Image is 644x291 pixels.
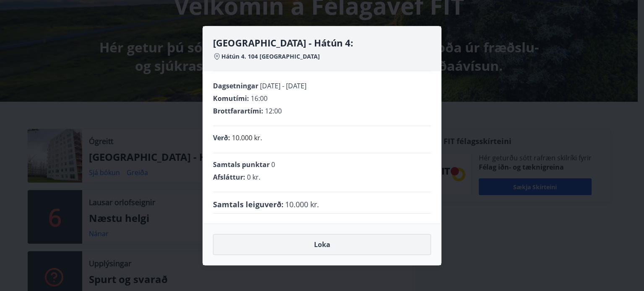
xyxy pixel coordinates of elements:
span: Brottfarartími : [213,106,263,116]
span: 0 [271,160,275,169]
span: 12:00 [265,106,282,116]
span: 0 kr. [247,173,260,182]
span: [DATE] - [DATE] [260,81,306,90]
span: Samtals leiguverð : [213,199,283,210]
span: 16:00 [251,94,267,103]
span: Dagsetningar [213,81,258,90]
button: Loka [213,234,431,255]
span: 10.000 kr. [285,199,319,210]
h4: [GEOGRAPHIC_DATA] - Hátún 4: [213,36,431,49]
span: Hátún 4. 104 [GEOGRAPHIC_DATA] [221,52,320,61]
span: Komutími : [213,94,249,103]
span: Verð : [213,133,230,142]
span: Samtals punktar [213,160,270,169]
span: Afsláttur : [213,173,245,182]
p: 10.000 kr. [232,133,262,143]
